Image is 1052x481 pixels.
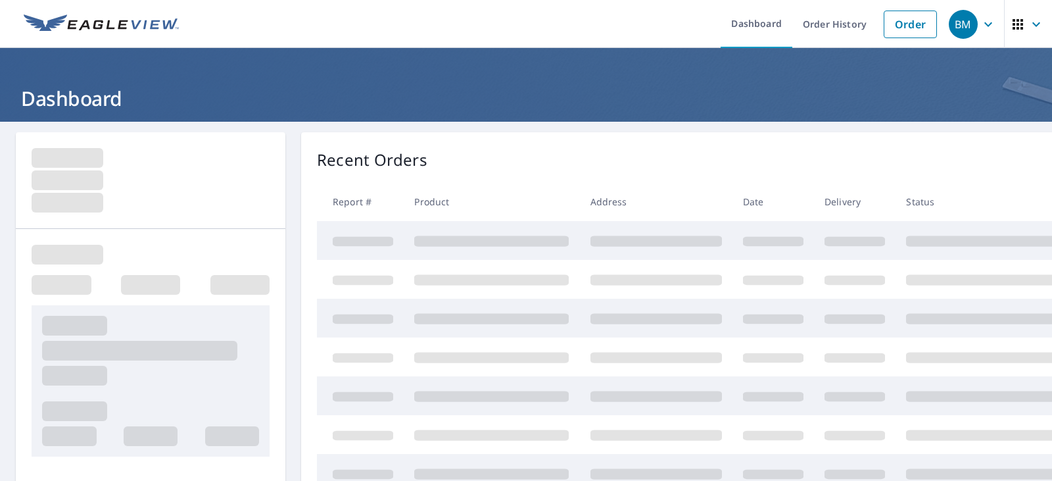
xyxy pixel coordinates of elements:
img: EV Logo [24,14,179,34]
a: Order [884,11,937,38]
th: Date [732,182,814,221]
th: Report # [317,182,404,221]
th: Address [580,182,732,221]
th: Product [404,182,579,221]
th: Delivery [814,182,896,221]
h1: Dashboard [16,85,1036,112]
div: BM [949,10,978,39]
p: Recent Orders [317,148,427,172]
